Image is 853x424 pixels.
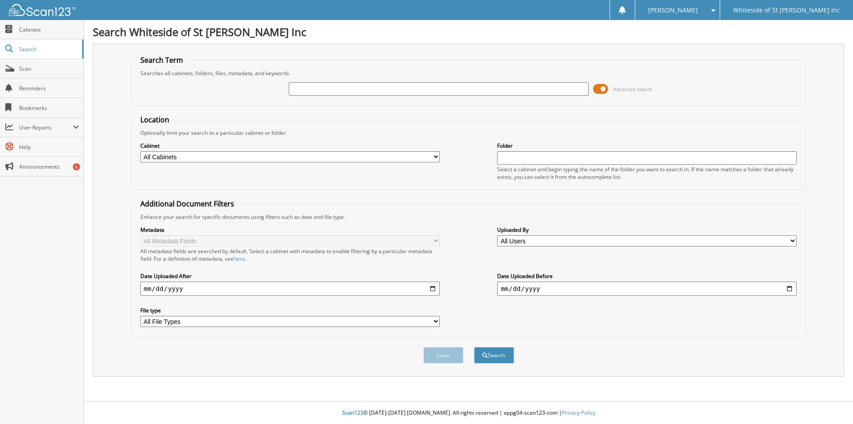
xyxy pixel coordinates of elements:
[140,272,440,280] label: Date Uploaded After
[19,104,79,112] span: Bookmarks
[136,199,239,209] legend: Additional Document Filters
[733,8,840,13] span: Whiteside of St [PERSON_NAME] Inc
[474,347,514,363] button: Search
[613,86,653,93] span: Advanced Search
[423,347,463,363] button: Clear
[19,143,79,151] span: Help
[19,163,79,170] span: Announcements
[497,166,797,181] div: Select a cabinet and begin typing the name of the folder you want to search in. If the name match...
[342,409,363,416] span: Scan123
[497,272,797,280] label: Date Uploaded Before
[648,8,698,13] span: [PERSON_NAME]
[19,124,73,131] span: User Reports
[136,69,801,77] div: Searches all cabinets, folders, files, metadata, and keywords
[136,129,801,137] div: Optionally limit your search to a particular cabinet or folder
[136,115,174,125] legend: Location
[140,307,440,314] label: File type
[234,255,245,262] a: here
[93,24,844,39] h1: Search Whiteside of St [PERSON_NAME] Inc
[19,65,79,73] span: Scan
[497,282,797,296] input: end
[497,142,797,149] label: Folder
[140,142,440,149] label: Cabinet
[136,213,801,221] div: Enhance your search for specific documents using filters such as date and file type.
[136,55,187,65] legend: Search Term
[19,26,79,33] span: Cabinets
[19,45,78,53] span: Search
[84,402,853,424] div: © [DATE]-[DATE] [DOMAIN_NAME]. All rights reserved | appg04-scan123-com |
[140,247,440,262] div: All metadata fields are searched by default. Select a cabinet with metadata to enable filtering b...
[73,163,80,170] div: 6
[140,226,440,234] label: Metadata
[562,409,595,416] a: Privacy Policy
[9,4,76,16] img: scan123-logo-white.svg
[497,226,797,234] label: Uploaded By
[19,85,79,92] span: Reminders
[140,282,440,296] input: start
